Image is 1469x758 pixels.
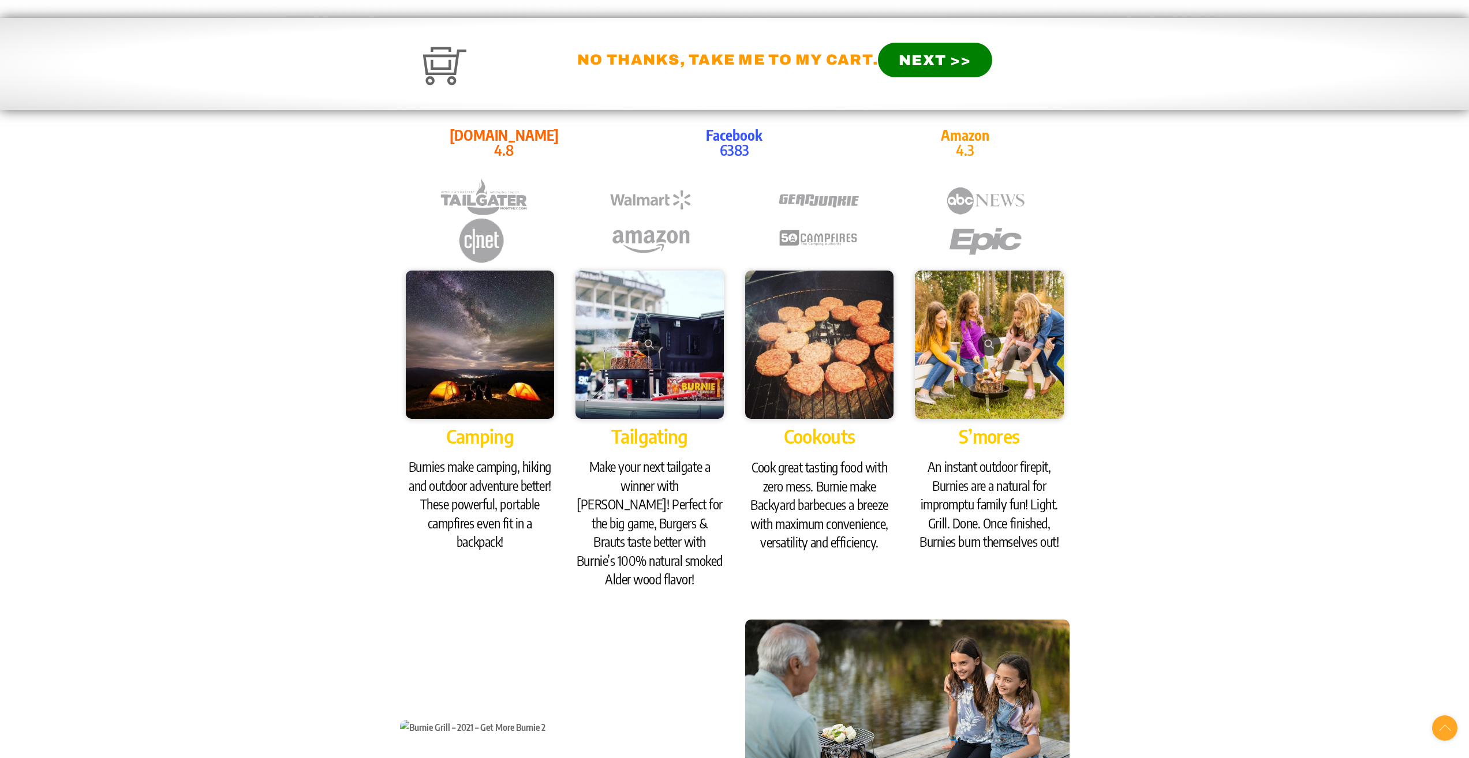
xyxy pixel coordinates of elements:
p: 6383 [630,127,839,158]
span: S’mores [959,425,1020,448]
span: Cookouts [784,425,855,448]
h3: Make your next tailgate a winner with [PERSON_NAME]! Perfect for the big game, Burgers & Brauts t... [575,457,724,588]
span: No thanks, take me to my cart. [577,52,992,68]
h3: An instant outdoor firepit, Burnies are a natural for impromptu family fun! Light. Grill. Done. O... [915,457,1064,551]
strong: [DOMAIN_NAME] [450,126,559,144]
img: abc-news [937,181,1034,220]
img: epic [937,220,1034,260]
img: wmt_logo [602,181,700,220]
img: burniegrill.com-10-21_16-04-19 [575,271,724,419]
img: amazon [602,220,700,260]
img: gearjunkie [769,181,867,220]
h3: Burnies make camping, hiking and outdoor adventure better! These powerful, portable campfires eve... [406,457,555,551]
img: cnet [435,216,532,265]
p: 4.8 [400,127,609,158]
h3: Cook great tasting food with zero mess. Burnie make Backyard barbecues a breeze with maximum conv... [745,458,894,551]
a: Amazon4.3 [861,127,1070,158]
p: 4.3 [861,127,1070,158]
img: burniegrill.com-10-21_16-00-15 [406,271,555,419]
button: NEXT >> [878,43,992,77]
a: NEXT >> [878,52,992,68]
img: 50-campfires [769,220,867,260]
img: burniegrill.com-10-21_16-01-50 [745,271,894,419]
strong: Facebook [706,126,762,144]
span: Camping [446,425,514,448]
a: [DOMAIN_NAME]4.8 [400,127,609,158]
img: tailgate [439,177,528,216]
span: Tailgating [611,425,688,448]
a: Facebook6383 [630,127,839,158]
img: Burnie Grill – 2021 – Get More Burnie 2 [400,720,545,735]
img: Burnie Grill – 2021 – Get More Burnie 2 [915,271,1064,419]
strong: Amazon [941,126,989,144]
